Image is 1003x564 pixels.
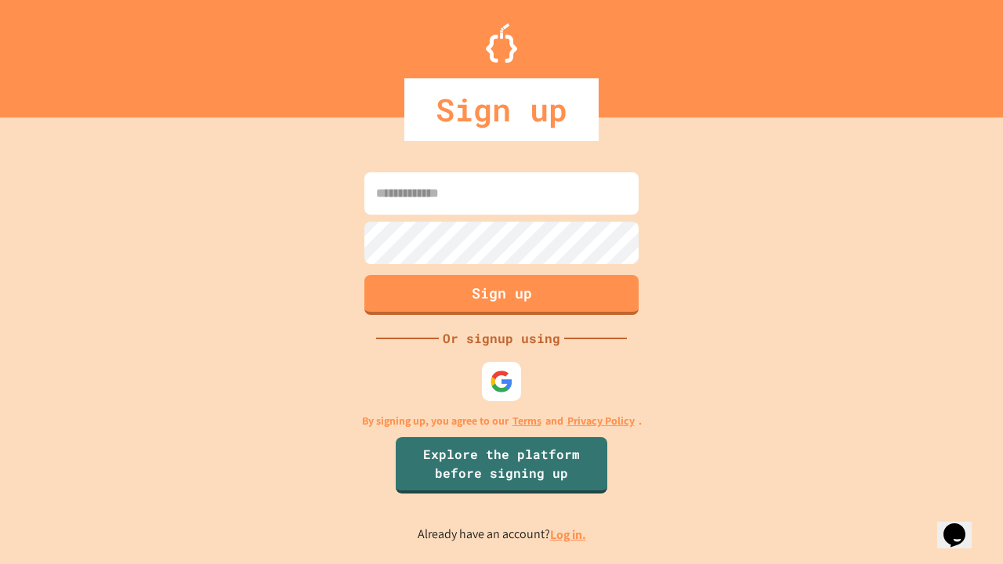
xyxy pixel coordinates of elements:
[937,501,987,548] iframe: chat widget
[396,437,607,493] a: Explore the platform before signing up
[567,413,635,429] a: Privacy Policy
[404,78,599,141] div: Sign up
[550,526,586,543] a: Log in.
[362,413,642,429] p: By signing up, you agree to our and .
[490,370,513,393] img: google-icon.svg
[486,23,517,63] img: Logo.svg
[439,329,564,348] div: Or signup using
[512,413,541,429] a: Terms
[364,275,639,315] button: Sign up
[418,525,586,544] p: Already have an account?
